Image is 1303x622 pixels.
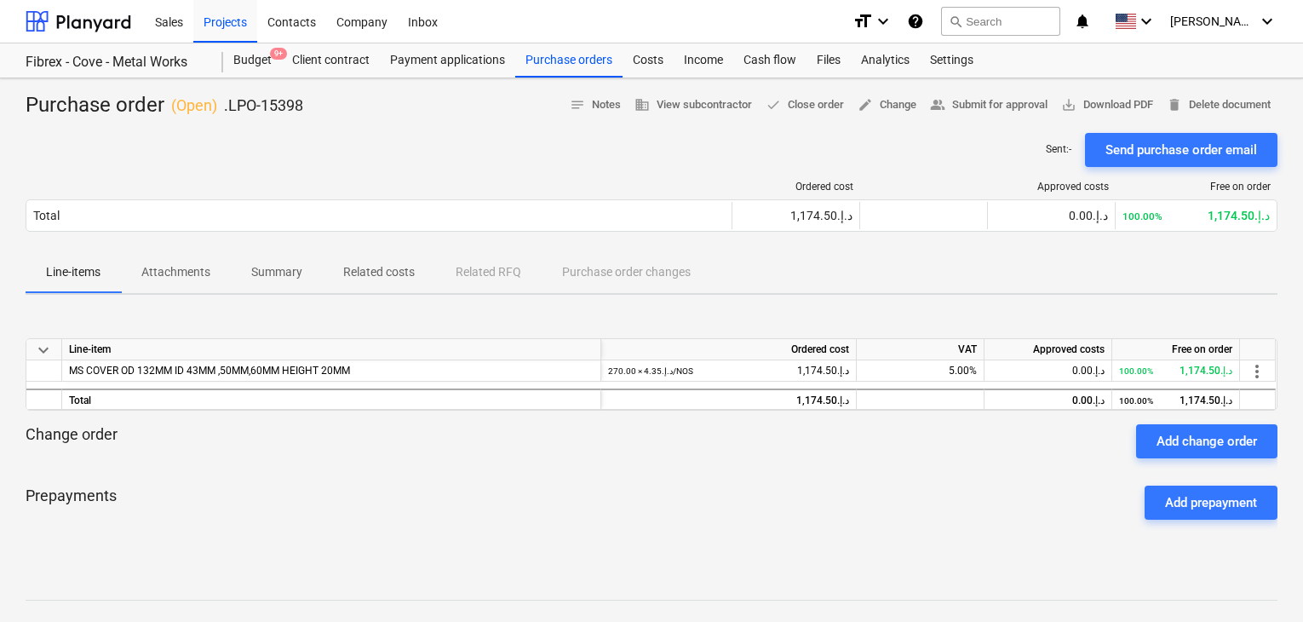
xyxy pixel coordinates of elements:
[570,95,621,115] span: Notes
[26,424,118,458] p: Change order
[1074,11,1091,32] i: notifications
[766,95,844,115] span: Close order
[282,43,380,78] a: Client contract
[995,209,1108,222] div: 0.00د.إ.‏
[857,360,984,382] div: 5.00%
[1112,339,1240,360] div: Free on order
[380,43,515,78] a: Payment applications
[1119,366,1153,376] small: 100.00%
[852,11,873,32] i: format_size
[1218,540,1303,622] iframe: Chat Widget
[1165,492,1257,514] div: Add prepayment
[1054,92,1160,118] button: Download PDF
[563,92,628,118] button: Notes
[739,209,852,222] div: 1,174.50د.إ.‏
[634,95,752,115] span: View subcontractor
[270,48,287,60] span: 9+
[628,92,759,118] button: View subcontractor
[1160,92,1277,118] button: Delete document
[608,366,693,376] small: 270.00 × 4.35د.إ.‏ / NOS
[1247,361,1267,382] span: more_vert
[223,43,282,78] div: Budget
[515,43,623,78] a: Purchase orders
[857,339,984,360] div: VAT
[806,43,851,78] a: Files
[1167,95,1271,115] span: Delete document
[69,365,350,377] span: MS COVER OD 132MM ID 43MM ,50MM,60MM HEIGHT 20MM
[46,263,100,281] p: Line-items
[1145,486,1277,520] button: Add prepayment
[766,97,781,112] span: done
[26,54,203,72] div: Fibrex - Cove - Metal Works
[141,263,210,281] p: Attachments
[759,92,851,118] button: Close order
[1136,11,1157,32] i: keyboard_arrow_down
[26,486,117,520] p: Prepayments
[873,11,893,32] i: keyboard_arrow_down
[858,95,916,115] span: Change
[949,14,962,28] span: search
[995,181,1109,193] div: Approved costs
[858,97,873,112] span: edit
[851,92,923,118] button: Change
[26,92,303,119] div: Purchase order
[623,43,674,78] a: Costs
[33,340,54,360] span: keyboard_arrow_down
[1119,396,1153,406] small: 100.00%
[907,11,924,32] i: Knowledge base
[1061,97,1076,112] span: save_alt
[634,97,650,112] span: business
[1157,430,1257,452] div: Add change order
[1061,95,1153,115] span: Download PDF
[1119,390,1232,412] div: 1,174.50د.إ.‏
[1257,11,1277,32] i: keyboard_arrow_down
[1046,142,1071,157] p: Sent : -
[674,43,733,78] a: Income
[62,339,601,360] div: Line-item
[33,209,60,222] div: Total
[1085,133,1277,167] button: Send purchase order email
[851,43,920,78] a: Analytics
[920,43,984,78] a: Settings
[739,181,853,193] div: Ordered cost
[941,7,1060,36] button: Search
[1105,139,1257,161] div: Send purchase order email
[251,263,302,281] p: Summary
[1170,14,1255,28] span: [PERSON_NAME]
[930,97,945,112] span: people_alt
[1122,210,1162,222] small: 100.00%
[224,95,303,116] p: .LPO-15398
[608,390,849,412] div: 1,174.50د.إ.‏
[1122,209,1270,222] div: 1,174.50د.إ.‏
[1167,97,1182,112] span: delete
[923,92,1054,118] button: Submit for approval
[601,339,857,360] div: Ordered cost
[991,390,1105,412] div: 0.00د.إ.‏
[608,360,849,382] div: 1,174.50د.إ.‏
[1119,360,1232,382] div: 1,174.50د.إ.‏
[343,263,415,281] p: Related costs
[930,95,1048,115] span: Submit for approval
[984,339,1112,360] div: Approved costs
[171,95,217,116] p: ( Open )
[991,360,1105,382] div: 0.00د.إ.‏
[733,43,806,78] a: Cash flow
[1136,424,1277,458] button: Add change order
[570,97,585,112] span: notes
[62,389,601,410] div: Total
[1122,181,1271,193] div: Free on order
[223,43,282,78] a: Budget9+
